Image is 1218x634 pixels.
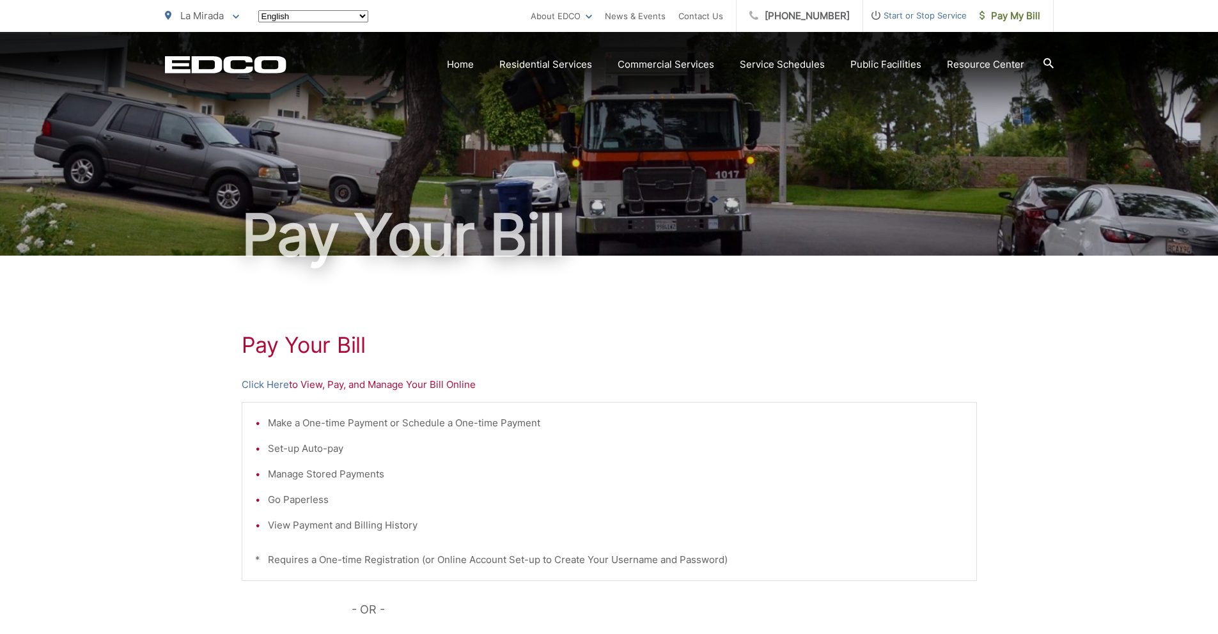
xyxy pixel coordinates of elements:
[947,57,1024,72] a: Resource Center
[605,8,666,24] a: News & Events
[268,492,964,507] li: Go Paperless
[352,600,977,619] p: - OR -
[258,10,368,22] select: Select a language
[268,441,964,456] li: Set-up Auto-pay
[980,8,1040,24] span: Pay My Bill
[268,518,964,533] li: View Payment and Billing History
[242,332,977,358] h1: Pay Your Bill
[242,377,289,392] a: Click Here
[180,10,224,22] span: La Mirada
[268,467,964,482] li: Manage Stored Payments
[242,377,977,392] p: to View, Pay, and Manage Your Bill Online
[678,8,723,24] a: Contact Us
[531,8,592,24] a: About EDCO
[740,57,825,72] a: Service Schedules
[165,56,286,73] a: EDCD logo. Return to the homepage.
[268,415,964,431] li: Make a One-time Payment or Schedule a One-time Payment
[165,203,1054,267] h1: Pay Your Bill
[255,552,964,568] p: * Requires a One-time Registration (or Online Account Set-up to Create Your Username and Password)
[850,57,921,72] a: Public Facilities
[618,57,714,72] a: Commercial Services
[447,57,474,72] a: Home
[499,57,592,72] a: Residential Services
